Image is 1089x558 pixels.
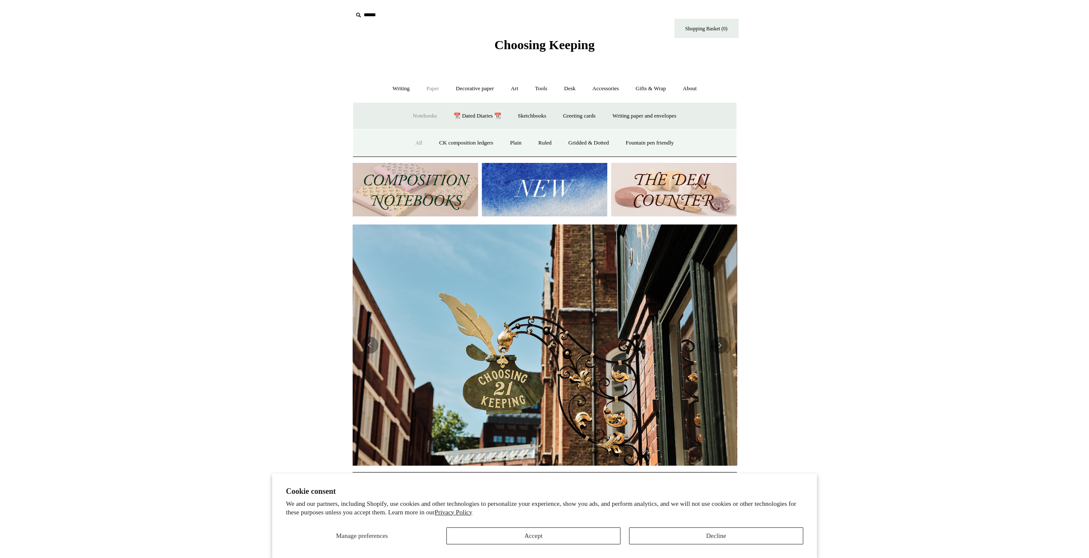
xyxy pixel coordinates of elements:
button: Page 3 [553,464,562,466]
a: CK composition ledgers [431,132,501,154]
a: Privacy Policy [435,509,472,516]
img: 202302 Composition ledgers.jpg__PID:69722ee6-fa44-49dd-a067-31375e5d54ec [353,163,478,216]
a: Shopping Basket (0) [674,19,739,38]
a: Decorative paper [448,77,501,100]
button: Next [711,337,728,354]
a: Fountain pen friendly [618,132,682,154]
a: Sketchbooks [510,105,554,127]
a: Desk [556,77,583,100]
button: Decline [629,527,803,544]
a: Greeting cards [555,105,603,127]
img: The Deli Counter [611,163,736,216]
a: Tools [527,77,555,100]
a: Accessories [585,77,626,100]
a: Gifts & Wrap [628,77,674,100]
a: About [675,77,704,100]
a: Writing paper and envelopes [605,105,684,127]
a: Gridded & Dotted [561,132,617,154]
a: Plain [502,132,529,154]
span: Choosing Keeping [494,38,594,52]
img: New.jpg__PID:f73bdf93-380a-4a35-bcfe-7823039498e1 [482,163,607,216]
a: Art [503,77,526,100]
button: Accept [446,527,620,544]
img: Copyright Choosing Keeping 20190711 LS Homepage 7.jpg__PID:4c49fdcc-9d5f-40e8-9753-f5038b35abb7 [353,224,737,466]
a: Writing [385,77,417,100]
a: Paper [418,77,447,100]
h2: Cookie consent [286,487,803,496]
span: Manage preferences [336,532,388,539]
button: Page 1 [528,464,536,466]
a: Ruled [531,132,559,154]
a: Notebooks [405,105,445,127]
button: Previous [361,337,378,354]
a: Choosing Keeping [494,44,594,50]
button: Page 2 [540,464,549,466]
a: All [407,132,430,154]
p: We and our partners, including Shopify, use cookies and other technologies to personalize your ex... [286,500,803,517]
button: Manage preferences [286,527,438,544]
a: 📆 Dated Diaries 📆 [446,105,508,127]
